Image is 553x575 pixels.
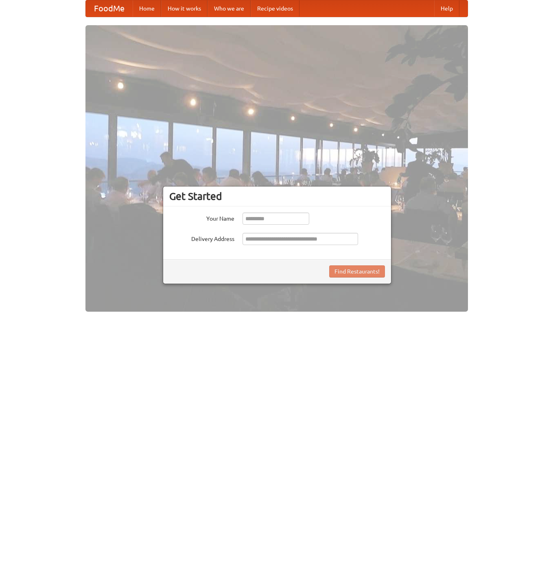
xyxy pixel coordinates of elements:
[434,0,459,17] a: Help
[133,0,161,17] a: Home
[169,213,234,223] label: Your Name
[329,265,385,278] button: Find Restaurants!
[161,0,208,17] a: How it works
[86,0,133,17] a: FoodMe
[169,190,385,202] h3: Get Started
[208,0,251,17] a: Who we are
[169,233,234,243] label: Delivery Address
[251,0,299,17] a: Recipe videos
